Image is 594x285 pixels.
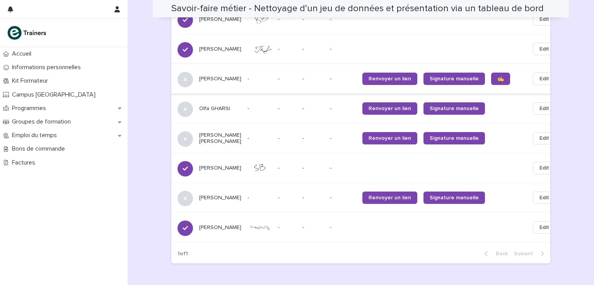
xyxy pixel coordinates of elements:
[171,124,568,153] tr: [PERSON_NAME] [PERSON_NAME]--- --Renvoyer un lienSignature manuelleEdit
[423,192,485,204] a: Signature manuelle
[302,165,324,171] p: -
[302,105,324,112] p: -
[171,183,568,213] tr: [PERSON_NAME]--- --Renvoyer un lienSignature manuelleEdit
[199,132,241,145] p: [PERSON_NAME] [PERSON_NAME]
[362,132,417,144] a: Renvoyer un lien
[9,105,52,112] p: Programmes
[330,16,356,23] p: -
[514,251,538,256] span: Next
[369,76,411,81] span: Renvoyer un lien
[539,75,549,83] span: Edit
[278,104,281,112] p: -
[302,135,324,142] p: -
[302,224,324,231] p: -
[533,73,556,85] button: Edit
[362,102,417,115] a: Renvoyer un lien
[171,213,568,243] tr: [PERSON_NAME]-- --Edit
[247,44,272,54] img: 7vfq6c46fiDqfJYC1syP93byXiElRvx_pI6YMdAG9S4
[6,25,49,41] img: K0CqGN7SDeD6s4JG8KQk
[302,195,324,201] p: -
[171,244,194,263] p: 1 of 1
[430,136,479,141] span: Signature manuelle
[199,224,241,231] p: [PERSON_NAME]
[247,76,272,82] p: -
[533,132,556,144] button: Edit
[539,45,549,53] span: Edit
[199,76,241,82] p: [PERSON_NAME]
[369,106,411,111] span: Renvoyer un lien
[533,221,556,234] button: Edit
[423,132,485,144] a: Signature manuelle
[278,223,281,231] p: -
[533,102,556,115] button: Edit
[247,135,272,142] p: -
[278,44,281,53] p: -
[330,46,356,53] p: -
[171,94,568,124] tr: Olfa GHARSI--- --Renvoyer un lienSignature manuelleEdit
[278,134,281,142] p: -
[497,76,504,81] span: ✍️
[9,91,102,98] p: Campus [GEOGRAPHIC_DATA]
[247,14,272,25] img: agpHrbg83qSLVvkjdL0Wst4l-3Wt8PRXeMPPE3fYsYk
[9,64,87,71] p: Informations personnelles
[430,76,479,81] span: Signature manuelle
[199,195,241,201] p: [PERSON_NAME]
[9,132,63,139] p: Emploi du temps
[369,195,411,200] span: Renvoyer un lien
[539,194,549,202] span: Edit
[278,163,281,171] p: -
[478,250,511,257] button: Back
[423,102,485,115] a: Signature manuelle
[302,16,324,23] p: -
[171,3,544,14] h2: Savoir-faire métier - Nettoyage d’un jeu de données et présentation via un tableau de bord
[199,16,241,23] p: [PERSON_NAME]
[430,195,479,200] span: Signature manuelle
[9,77,54,85] p: Kit Formateur
[171,153,568,183] tr: [PERSON_NAME]-- --Edit
[330,135,356,142] p: -
[533,43,556,55] button: Edit
[533,192,556,204] button: Edit
[9,159,41,166] p: Factures
[302,46,324,53] p: -
[423,73,485,85] a: Signature manuelle
[9,118,77,126] p: Groupes de formation
[171,5,568,34] tr: [PERSON_NAME]-- --Edit
[302,76,324,82] p: -
[199,165,241,171] p: [PERSON_NAME]
[278,15,281,23] p: -
[9,145,71,153] p: Bons de commande
[511,250,550,257] button: Next
[539,105,549,112] span: Edit
[539,224,549,231] span: Edit
[430,106,479,111] span: Signature manuelle
[247,224,272,231] img: JZgzJuPKCcS_wiWXx9YsXrHIjCRSMoPDDtIIeUUMaSQ
[533,162,556,174] button: Edit
[330,76,356,82] p: -
[330,165,356,171] p: -
[362,73,417,85] a: Renvoyer un lien
[491,73,510,85] a: ✍️
[278,74,281,82] p: -
[171,34,568,64] tr: [PERSON_NAME]-- --Edit
[369,136,411,141] span: Renvoyer un lien
[278,193,281,201] p: -
[247,105,272,112] p: -
[539,164,549,172] span: Edit
[362,192,417,204] a: Renvoyer un lien
[491,251,508,256] span: Back
[9,50,38,58] p: Accueil
[330,224,356,231] p: -
[247,195,272,201] p: -
[533,13,556,25] button: Edit
[171,64,568,94] tr: [PERSON_NAME]--- --Renvoyer un lienSignature manuelle✍️Edit
[539,15,549,23] span: Edit
[247,162,272,174] img: 5BKJfMb9VKSFg7Be7E6AxJqgJdTx7TuoIXgswmGQz-c
[199,46,241,53] p: [PERSON_NAME]
[539,134,549,142] span: Edit
[330,195,356,201] p: -
[330,105,356,112] p: -
[199,105,241,112] p: Olfa GHARSI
